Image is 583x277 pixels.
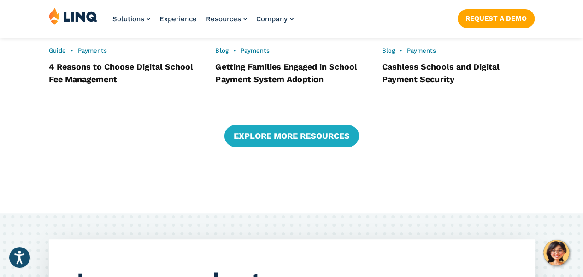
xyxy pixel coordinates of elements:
[112,15,150,23] a: Solutions
[256,15,288,23] span: Company
[159,15,197,23] a: Experience
[49,7,98,25] img: LINQ | K‑12 Software
[382,47,395,54] a: Blog
[49,47,201,55] div: •
[382,62,499,84] a: Cashless Schools and Digital Payment Security
[215,62,357,84] a: Getting Families Engaged in School Payment System Adoption
[224,125,359,147] a: Explore More Resources
[382,47,534,55] div: •
[458,7,535,28] nav: Button Navigation
[215,47,367,55] div: •
[206,15,241,23] span: Resources
[112,15,144,23] span: Solutions
[256,15,294,23] a: Company
[206,15,247,23] a: Resources
[543,240,569,265] button: Hello, have a question? Let’s chat.
[215,47,228,54] a: Blog
[49,62,193,84] a: 4 Reasons to Choose Digital School Fee Management
[49,47,66,54] a: Guide
[240,47,269,54] a: Payments
[407,47,436,54] a: Payments
[78,47,107,54] a: Payments
[458,9,535,28] a: Request a Demo
[112,7,294,38] nav: Primary Navigation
